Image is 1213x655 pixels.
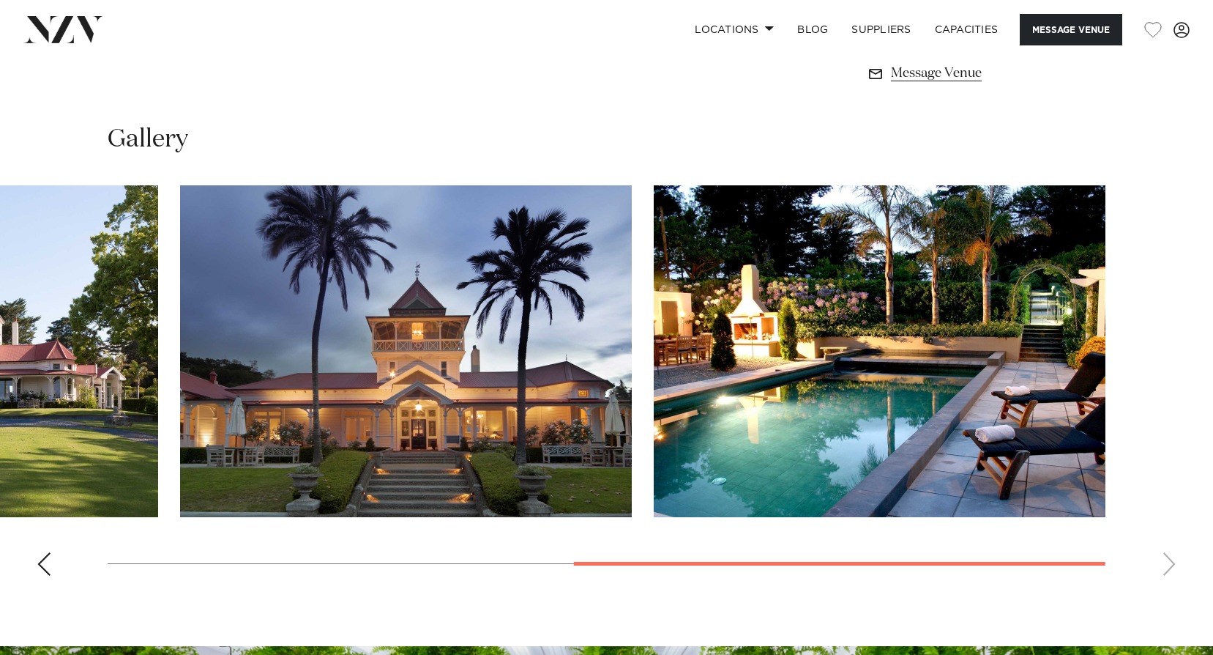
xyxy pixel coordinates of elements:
h2: Gallery [108,123,188,156]
a: Capacities [923,14,1010,45]
a: BLOG [785,14,840,45]
a: SUPPLIERS [840,14,922,45]
img: nzv-logo.png [23,16,103,42]
swiper-slide: 3 / 4 [180,185,632,517]
a: Locations [683,14,785,45]
swiper-slide: 4 / 4 [654,185,1105,517]
a: Message Venue [867,63,1105,84]
button: Message Venue [1020,14,1122,45]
